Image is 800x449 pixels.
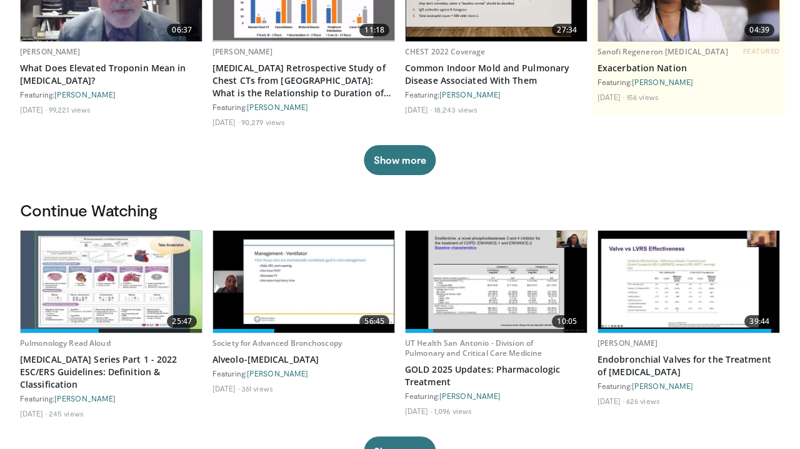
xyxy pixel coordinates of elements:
a: Sanofi Regeneron [MEDICAL_DATA] [597,46,728,57]
li: 156 views [626,92,659,102]
a: [MEDICAL_DATA] Series Part 1 - 2022 ESC/ERS Guidelines: Definition & Classification [20,353,202,391]
li: 626 views [626,396,660,406]
div: Featuring: [20,393,202,403]
div: Featuring: [405,89,587,99]
li: [DATE] [597,396,624,406]
div: Featuring: [20,89,202,99]
a: Pulmonology Read Aloud [20,338,111,348]
div: Featuring: [597,77,780,87]
li: [DATE] [212,117,239,127]
img: 0f5ff3ff-1855-43d7-b2d9-96563ca5b653.620x360_q85_upscale.jpg [598,231,779,333]
li: 361 views [241,383,273,393]
a: 39:44 [598,231,779,333]
a: What Does Elevated Troponin Mean in [MEDICAL_DATA]? [20,62,202,87]
span: 56:45 [359,315,389,328]
span: 10:05 [552,315,582,328]
img: ea06e368-7f41-405e-9707-6b430987a55c.620x360_q85_upscale.jpg [213,231,394,333]
a: Society for Advanced Bronchoscopy [212,338,342,348]
a: CHEST 2022 Coverage [405,46,485,57]
li: [DATE] [20,104,47,114]
span: 39:44 [744,315,774,328]
li: 90,279 views [241,117,285,127]
a: [PERSON_NAME] [212,46,273,57]
a: UT Health San Antonio - Division of Pulmonary and Critical Care Medicine [405,338,542,358]
a: [PERSON_NAME] [54,394,116,403]
a: [PERSON_NAME] [632,78,693,86]
a: [PERSON_NAME] [439,391,501,400]
a: [PERSON_NAME] [632,381,693,390]
li: 245 views [49,408,84,418]
span: FEATURED [743,47,780,56]
a: 25:47 [21,231,202,333]
li: [DATE] [212,383,239,393]
li: [DATE] [405,406,432,416]
li: [DATE] [597,92,624,102]
span: 04:39 [744,24,774,36]
a: 10:05 [406,231,587,333]
a: Endobronchial Valves for the Treatment of [MEDICAL_DATA] [597,353,780,378]
span: 06:37 [167,24,197,36]
img: 92f67c48-26da-4e92-bc7e-ca69d049fd3c.620x360_q85_upscale.jpg [406,231,587,333]
a: 56:45 [213,231,394,333]
li: 18,243 views [434,104,477,114]
a: [PERSON_NAME] [54,90,116,99]
a: [MEDICAL_DATA] Retrospective Study of Chest CTs from [GEOGRAPHIC_DATA]: What is the Relationship ... [212,62,395,99]
a: Common Indoor Mold and Pulmonary Disease Associated With Them [405,62,587,87]
span: 27:34 [552,24,582,36]
li: [DATE] [20,408,47,418]
img: 6e71d41f-4539-4572-93e6-2281f8879824.620x360_q85_upscale.jpg [21,231,202,333]
a: [PERSON_NAME] [247,369,308,378]
a: Alveolo-[MEDICAL_DATA] [212,353,395,366]
a: [PERSON_NAME] [597,338,658,348]
div: Featuring: [212,368,395,378]
div: Featuring: [597,381,780,391]
h3: Continue Watching [20,200,780,220]
div: Featuring: [405,391,587,401]
a: [PERSON_NAME] [20,46,81,57]
li: 99,221 views [49,104,91,114]
a: Exacerbation Nation [597,62,780,74]
li: [DATE] [405,104,432,114]
span: 25:47 [167,315,197,328]
a: GOLD 2025 Updates: Pharmacologic Treatment [405,363,587,388]
div: Featuring: [212,102,395,112]
li: 1,096 views [434,406,472,416]
button: Show more [364,145,436,175]
span: 11:18 [359,24,389,36]
a: [PERSON_NAME] [247,103,308,111]
a: [PERSON_NAME] [439,90,501,99]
